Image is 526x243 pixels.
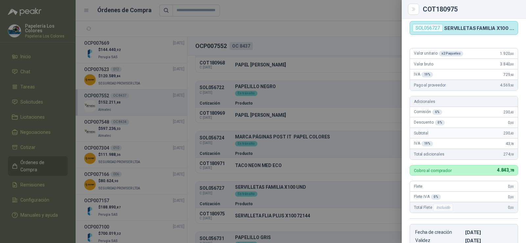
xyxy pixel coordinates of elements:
span: 0 [508,195,514,199]
div: SOL056727 [413,24,443,32]
div: Total adicionales [410,149,518,159]
p: Cobro al comprador [414,168,452,173]
span: ,00 [510,206,514,209]
span: 1.920 [500,51,514,56]
span: Flete IVA [414,194,441,200]
span: 4.843 [497,167,514,173]
span: Comisión [414,109,442,115]
span: ,18 [510,153,514,156]
div: 0 % [435,120,445,125]
p: Fecha de creación [415,230,463,235]
span: 0 [508,120,514,125]
div: COT180975 [423,6,518,12]
span: Subtotal [414,131,428,135]
span: ,60 [510,73,514,77]
span: ,00 [510,52,514,56]
div: Incluido [433,204,453,211]
span: 0 [508,205,514,210]
div: x 2 Paquetes [439,51,463,56]
span: Total Flete [414,204,454,211]
p: [DATE] [465,230,513,235]
span: 274 [503,152,514,157]
span: 729 [503,72,514,77]
div: 0 % [431,194,441,200]
span: 230 [503,110,514,114]
button: Close [410,5,418,13]
span: ,00 [510,195,514,199]
span: ,00 [510,185,514,188]
span: 0 [508,184,514,189]
span: 43 [506,141,514,146]
span: Valor unitario [414,51,463,56]
span: ,40 [510,132,514,135]
p: SERVILLETAS FAMILIA X100 UND [444,25,515,31]
span: ,00 [510,121,514,125]
span: 230 [503,131,514,135]
span: IVA [414,72,433,77]
div: 19 % [421,141,433,146]
span: 4.569 [500,83,514,87]
span: IVA [414,141,433,146]
div: 19 % [421,72,433,77]
span: Valor bruto [414,62,433,66]
span: ,78 [509,168,514,173]
div: 6 % [432,109,442,115]
span: Descuento [414,120,445,125]
span: ,78 [510,142,514,146]
span: ,40 [510,110,514,114]
div: Adicionales [410,96,518,107]
span: Pago al proveedor [414,83,446,87]
span: ,00 [510,62,514,66]
span: ,60 [510,84,514,87]
span: Flete [414,184,422,189]
span: 3.840 [500,62,514,66]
